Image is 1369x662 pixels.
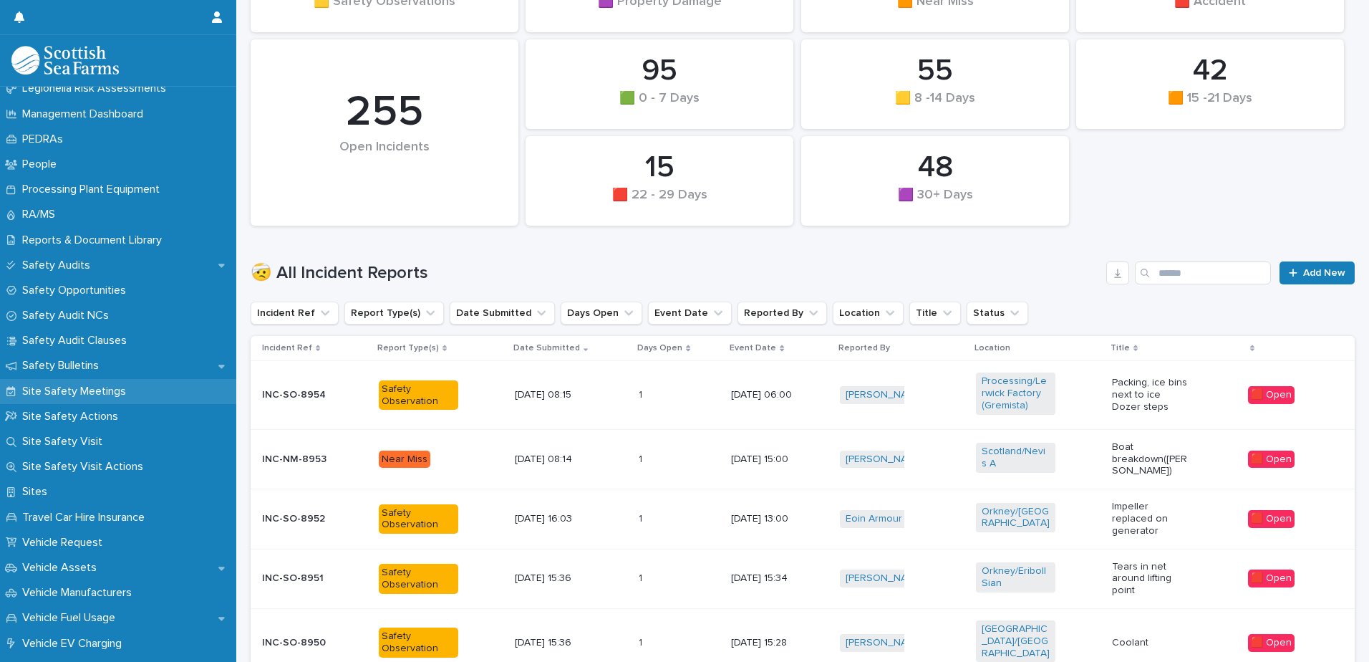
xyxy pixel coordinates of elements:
p: Safety Opportunities [16,284,137,297]
p: INC-NM-8953 [262,454,342,466]
div: 🟥 22 - 29 Days [550,188,769,218]
div: Safety Observation [379,380,458,411]
p: Travel Car Hire Insurance [16,511,156,524]
div: Safety Observation [379,564,458,594]
button: Incident Ref [251,302,339,325]
p: INC-SO-8952 [262,513,342,525]
div: 🟪 30+ Days [826,188,1045,218]
p: Event Date [730,340,776,356]
div: 🟥 Open [1248,386,1295,404]
p: Vehicle Request [16,536,114,550]
button: Location [833,302,904,325]
a: [GEOGRAPHIC_DATA]/[GEOGRAPHIC_DATA] [982,623,1050,659]
div: 42 [1100,53,1320,89]
p: [DATE] 15:34 [731,572,811,585]
div: 🟥 Open [1248,570,1295,587]
div: 🟥 Open [1248,510,1295,528]
div: 48 [826,150,1045,186]
p: [DATE] 08:15 [515,389,594,401]
p: Location [974,340,1010,356]
p: 1 [639,386,645,401]
p: INC-SO-8951 [262,572,342,585]
img: bPIBxiqnSb2ggTQWdOVV [11,46,119,75]
p: Site Safety Visit [16,435,114,448]
p: 1 [639,510,645,525]
p: Tears in net around lifting point [1112,561,1191,597]
div: 🟥 Open [1248,451,1295,469]
a: [PERSON_NAME] [846,454,924,466]
p: People [16,158,68,171]
input: Search [1135,262,1271,284]
div: 255 [275,87,494,138]
a: Processing/Lerwick Factory (Gremista) [982,375,1050,411]
p: Incident Ref [262,340,312,356]
p: Boat breakdown([PERSON_NAME]) [1112,441,1191,477]
a: Add New [1279,262,1355,284]
div: 🟥 Open [1248,634,1295,652]
p: [DATE] 13:00 [731,513,811,525]
div: Safety Observation [379,504,458,534]
p: Vehicle Assets [16,561,108,575]
p: Reported By [838,340,890,356]
div: 🟩 0 - 7 Days [550,91,769,121]
span: Add New [1303,268,1345,278]
p: PEDRAs [16,133,74,146]
a: [PERSON_NAME] [846,637,924,649]
p: [DATE] 08:14 [515,454,594,466]
button: Date Submitted [450,302,555,325]
p: Packing, ice bins next to ice Dozer steps [1112,377,1191,413]
a: [PERSON_NAME] [846,572,924,585]
p: Site Safety Visit Actions [16,460,155,474]
p: Site Safety Actions [16,410,130,423]
a: Scotland/Nevis A [982,446,1050,470]
p: Reports & Document Library [16,234,173,247]
p: Coolant [1112,637,1191,649]
tr: INC-NM-8953Near Miss[DATE] 08:1411 [DATE] 15:00[PERSON_NAME] Scotland/Nevis A Boat breakdown([PER... [251,429,1355,489]
p: Report Type(s) [377,340,439,356]
div: 🟨 8 -14 Days [826,91,1045,121]
div: 15 [550,150,769,186]
p: [DATE] 16:03 [515,513,594,525]
p: Sites [16,485,59,499]
tr: INC-SO-8952Safety Observation[DATE] 16:0311 [DATE] 13:00Eoin Armour Orkney/[GEOGRAPHIC_DATA] Impe... [251,489,1355,549]
p: [DATE] 15:36 [515,637,594,649]
div: Open Incidents [275,140,494,185]
p: Vehicle Manufacturers [16,586,143,600]
p: Date Submitted [513,340,580,356]
a: [PERSON_NAME] [846,389,924,401]
button: Event Date [648,302,732,325]
p: 1 [639,451,645,466]
p: Legionella Risk Assessments [16,82,178,95]
p: Days Open [637,340,682,356]
div: 95 [550,53,769,89]
tr: INC-SO-8954Safety Observation[DATE] 08:1511 [DATE] 06:00[PERSON_NAME] Processing/Lerwick Factory ... [251,361,1355,429]
p: [DATE] 15:00 [731,454,811,466]
a: Orkney/[GEOGRAPHIC_DATA] [982,506,1050,530]
div: Near Miss [379,451,430,469]
p: INC-SO-8950 [262,637,342,649]
a: Orkney/Eriboll Sian [982,565,1050,590]
p: [DATE] 15:28 [731,637,811,649]
button: Report Type(s) [344,302,444,325]
button: Reported By [737,302,827,325]
button: Status [967,302,1028,325]
p: 1 [639,634,645,649]
p: [DATE] 06:00 [731,389,811,401]
p: Management Dashboard [16,107,155,121]
p: RA/MS [16,208,67,221]
p: Impeller replaced on generator [1112,501,1191,537]
p: INC-SO-8954 [262,389,342,401]
tr: INC-SO-8951Safety Observation[DATE] 15:3611 [DATE] 15:34[PERSON_NAME] Orkney/Eriboll Sian Tears i... [251,549,1355,608]
button: Days Open [561,302,642,325]
p: Vehicle EV Charging [16,637,133,651]
p: Processing Plant Equipment [16,183,171,196]
p: Safety Audit Clauses [16,334,138,347]
p: Safety Audit NCs [16,309,120,322]
p: 1 [639,570,645,585]
div: 55 [826,53,1045,89]
p: Safety Bulletins [16,359,110,373]
h1: 🤕 All Incident Reports [251,263,1100,284]
div: 🟧 15 -21 Days [1100,91,1320,121]
p: Safety Audits [16,259,102,272]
